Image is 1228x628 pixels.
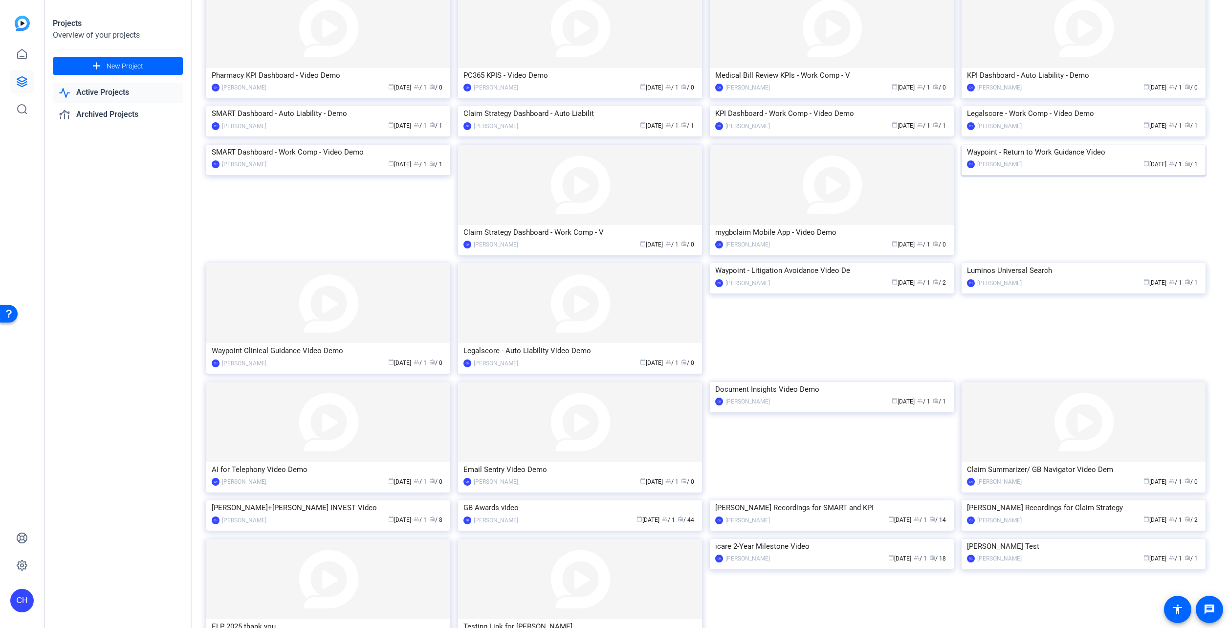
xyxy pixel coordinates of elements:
div: [PERSON_NAME] [222,121,266,131]
span: group [1169,555,1175,561]
span: / 18 [929,555,946,562]
div: CH [463,84,471,91]
div: [PERSON_NAME] [222,477,266,487]
span: radio [1184,478,1190,484]
div: Waypoint Clinical Guidance Video Demo [212,343,445,358]
div: [PERSON_NAME] [725,278,770,288]
mat-icon: message [1204,604,1215,615]
span: group [914,516,920,522]
span: / 1 [429,161,442,168]
span: / 0 [681,241,694,248]
div: [PERSON_NAME] [474,240,518,249]
span: / 1 [665,122,679,129]
span: radio [429,359,435,365]
div: [PERSON_NAME] Recordings for SMART and KPI [715,500,948,515]
span: / 1 [1169,84,1182,91]
span: / 0 [1184,84,1198,91]
span: / 44 [678,516,694,523]
mat-icon: accessibility [1172,604,1184,615]
div: Legalscore - Work Comp - Video Demo [967,106,1200,121]
div: SR [463,516,471,524]
div: [PERSON_NAME]+[PERSON_NAME] INVEST Video [212,500,445,515]
span: calendar_today [892,84,898,90]
span: [DATE] [892,398,915,405]
div: PC365 KPIS - Video Demo [463,68,697,83]
span: / 1 [917,122,930,129]
span: / 1 [917,84,930,91]
span: group [665,84,671,90]
span: group [414,478,419,484]
span: [DATE] [1143,122,1166,129]
span: calendar_today [640,478,646,484]
span: calendar_today [892,398,898,404]
span: calendar_today [888,516,894,522]
span: group [665,359,671,365]
div: [PERSON_NAME] [474,121,518,131]
span: [DATE] [1143,478,1166,485]
span: group [665,478,671,484]
span: calendar_today [1143,122,1149,128]
span: radio [429,478,435,484]
div: CH [10,589,34,612]
div: CH [463,122,471,130]
div: CH [967,478,975,486]
span: calendar_today [636,516,642,522]
span: / 1 [414,516,427,523]
span: / 8 [429,516,442,523]
div: SMART Dashboard - Auto Liability - Demo [212,106,445,121]
div: [PERSON_NAME] [725,240,770,249]
span: / 1 [1169,478,1182,485]
span: calendar_today [1143,516,1149,522]
span: / 0 [933,84,946,91]
div: CH [967,122,975,130]
span: calendar_today [640,241,646,247]
span: calendar_today [888,555,894,561]
span: [DATE] [892,84,915,91]
div: Claim Strategy Dashboard - Work Comp - V [463,225,697,240]
div: [PERSON_NAME] Recordings for Claim Strategy [967,500,1200,515]
span: / 0 [681,478,694,485]
span: / 1 [1184,122,1198,129]
span: group [1169,122,1175,128]
span: / 1 [414,84,427,91]
span: calendar_today [1143,555,1149,561]
div: [PERSON_NAME] [977,121,1022,131]
span: group [414,122,419,128]
span: / 1 [414,161,427,168]
span: calendar_today [388,160,394,166]
a: Archived Projects [53,105,183,125]
div: GB Awards video [463,500,697,515]
span: radio [929,516,935,522]
span: / 1 [414,359,427,366]
span: / 1 [665,84,679,91]
div: Email Sentry Video Demo [463,462,697,477]
span: radio [681,241,687,247]
div: [PERSON_NAME] Test [967,539,1200,554]
div: [PERSON_NAME] [977,159,1022,169]
span: radio [1184,516,1190,522]
div: [PERSON_NAME] [222,159,266,169]
span: [DATE] [388,478,411,485]
div: CH [212,359,219,367]
span: radio [429,84,435,90]
span: radio [933,122,939,128]
span: group [917,84,923,90]
div: CH [715,241,723,248]
span: calendar_today [1143,84,1149,90]
div: [PERSON_NAME] [977,516,1022,525]
span: radio [681,359,687,365]
div: [PERSON_NAME] [977,278,1022,288]
img: blue-gradient.svg [15,16,30,31]
div: SMART Dashboard - Work Comp - Video Demo [212,145,445,159]
div: CH [212,160,219,168]
span: / 1 [414,478,427,485]
span: / 1 [1184,555,1198,562]
span: / 1 [429,122,442,129]
span: calendar_today [1143,279,1149,285]
span: [DATE] [388,516,411,523]
span: / 0 [681,359,694,366]
span: / 1 [917,241,930,248]
span: [DATE] [1143,555,1166,562]
div: CH [967,84,975,91]
div: CH [212,122,219,130]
